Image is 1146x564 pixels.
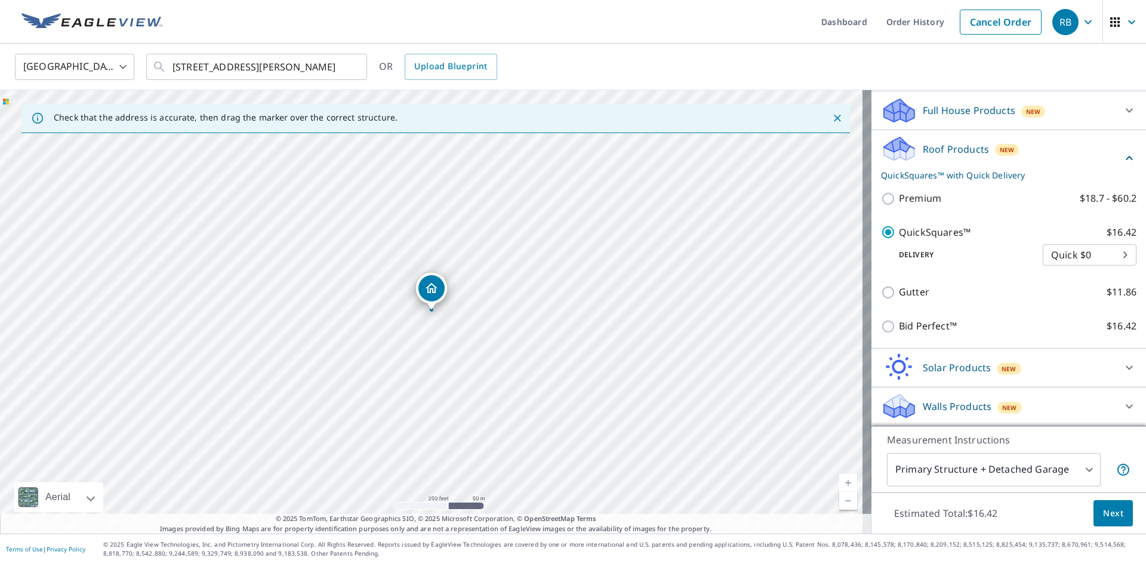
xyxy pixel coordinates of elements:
p: Bid Perfect™ [899,319,957,334]
a: Current Level 17, Zoom In [839,474,857,492]
span: New [1002,364,1016,374]
span: New [1026,107,1041,116]
a: Privacy Policy [47,545,85,553]
button: Close [830,110,845,126]
div: Quick $0 [1043,238,1136,272]
div: Aerial [14,482,103,512]
p: $16.42 [1107,225,1136,240]
img: EV Logo [21,13,162,31]
input: Search by address or latitude-longitude [172,50,343,84]
p: | [6,545,85,553]
div: [GEOGRAPHIC_DATA] [15,50,134,84]
div: RB [1052,9,1079,35]
span: New [1002,403,1017,412]
a: Terms of Use [6,545,43,553]
p: Delivery [881,249,1043,260]
p: Roof Products [923,142,989,156]
button: Next [1093,500,1133,527]
div: Aerial [42,482,74,512]
p: © 2025 Eagle View Technologies, Inc. and Pictometry International Corp. All Rights Reserved. Repo... [103,540,1140,558]
div: Full House ProductsNew [881,96,1136,125]
div: Dropped pin, building 1, Residential property, 23171 NW Beck Rd Portland, OR 97231 [416,273,447,310]
p: Estimated Total: $16.42 [885,500,1007,526]
div: Roof ProductsNewQuickSquares™ with Quick Delivery [881,135,1136,181]
a: Cancel Order [960,10,1042,35]
p: Solar Products [923,360,991,375]
div: Walls ProductsNew [881,392,1136,421]
span: © 2025 TomTom, Earthstar Geographics SIO, © 2025 Microsoft Corporation, © [276,514,596,524]
a: Upload Blueprint [405,54,497,80]
span: New [1000,145,1015,155]
a: OpenStreetMap [524,514,574,523]
p: $16.42 [1107,319,1136,334]
div: OR [379,54,497,80]
p: QuickSquares™ [899,225,971,240]
p: Full House Products [923,103,1015,118]
p: $11.86 [1107,285,1136,300]
p: $18.7 - $60.2 [1080,191,1136,206]
span: Next [1103,506,1123,521]
div: Primary Structure + Detached Garage [887,453,1101,486]
p: Walls Products [923,399,991,414]
span: Your report will include the primary structure and a detached garage if one exists. [1116,463,1130,477]
p: QuickSquares™ with Quick Delivery [881,169,1122,181]
p: Gutter [899,285,929,300]
p: Measurement Instructions [887,433,1130,447]
a: Current Level 17, Zoom Out [839,492,857,510]
div: Solar ProductsNew [881,353,1136,382]
a: Terms [577,514,596,523]
p: Premium [899,191,941,206]
span: Upload Blueprint [414,59,487,74]
p: Check that the address is accurate, then drag the marker over the correct structure. [54,112,398,123]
